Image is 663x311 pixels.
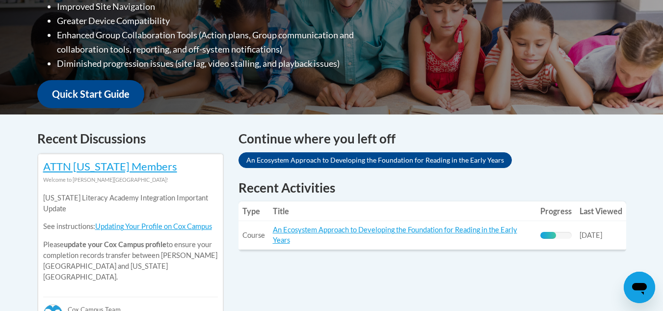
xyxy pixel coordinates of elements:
[37,80,144,108] a: Quick Start Guide
[269,201,536,221] th: Title
[536,201,576,221] th: Progress
[576,201,626,221] th: Last Viewed
[239,179,626,197] h1: Recent Activities
[57,28,393,57] li: Enhanced Group Collaboration Tools (Action plans, Group communication and collaboration tools, re...
[95,222,212,230] a: Updating Your Profile on Cox Campus
[580,231,602,239] span: [DATE]
[239,201,269,221] th: Type
[43,193,218,214] p: [US_STATE] Literacy Academy Integration Important Update
[57,14,393,28] li: Greater Device Compatibility
[239,152,512,168] a: An Ecosystem Approach to Developing the Foundation for Reading in the Early Years
[43,221,218,232] p: See instructions:
[273,226,517,244] a: An Ecosystem Approach to Developing the Foundation for Reading in the Early Years
[624,272,655,303] iframe: Button to launch messaging window
[43,160,177,173] a: ATTN [US_STATE] Members
[242,231,265,239] span: Course
[57,57,393,71] li: Diminished progression issues (site lag, video stalling, and playback issues)
[239,129,626,148] h4: Continue where you left off
[43,174,218,185] div: Welcome to [PERSON_NAME][GEOGRAPHIC_DATA]!
[43,185,218,290] div: Please to ensure your completion records transfer between [PERSON_NAME][GEOGRAPHIC_DATA] and [US_...
[540,232,556,239] div: Progress, %
[37,129,224,148] h4: Recent Discussions
[64,240,166,249] b: update your Cox Campus profile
